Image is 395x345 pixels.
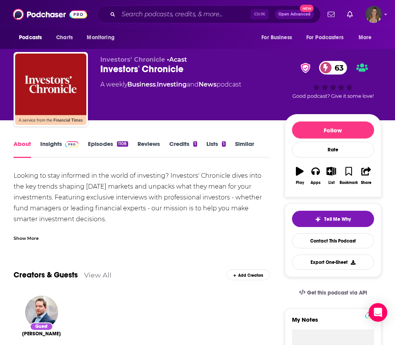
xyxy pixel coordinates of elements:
[292,93,374,99] span: Good podcast? Give it some love!
[40,140,79,158] a: InsightsPodchaser Pro
[206,140,226,158] a: Lists1
[88,140,128,158] a: Episodes1108
[156,81,157,88] span: ,
[325,8,338,21] a: Show notifications dropdown
[319,61,347,75] a: 63
[117,141,128,147] div: 1108
[15,54,86,125] img: Investors' Chronicle
[365,6,382,23] button: Show profile menu
[365,311,379,319] a: Pro website
[22,331,61,337] a: Carson Block
[292,233,374,248] a: Contact This Podcast
[340,180,358,185] div: Bookmark
[298,63,313,73] img: verified Badge
[14,270,78,280] a: Creators & Guests
[292,211,374,227] button: tell me why sparkleTell Me Why
[251,9,269,19] span: Ctrl K
[14,140,31,158] a: About
[292,255,374,270] button: Export One-Sheet
[306,32,343,43] span: For Podcasters
[51,30,77,45] a: Charts
[307,290,367,296] span: Get this podcast via API
[308,162,324,190] button: Apps
[65,141,79,147] img: Podchaser Pro
[365,312,379,319] img: Podchaser Pro
[323,162,339,190] button: List
[358,162,374,190] button: Share
[301,30,355,45] button: open menu
[359,32,372,43] span: More
[235,140,254,158] a: Similar
[100,56,165,63] span: Investors' Chronicle
[361,180,371,185] div: Share
[292,121,374,139] button: Follow
[315,216,321,222] img: tell me why sparkle
[193,141,197,147] div: 1
[56,32,73,43] span: Charts
[19,32,42,43] span: Podcasts
[169,56,187,63] a: Acast
[261,32,292,43] span: For Business
[344,8,356,21] a: Show notifications dropdown
[256,30,302,45] button: open menu
[127,81,156,88] a: Business
[292,162,308,190] button: Play
[275,10,314,19] button: Open AdvancedNew
[167,56,187,63] span: •
[30,322,53,331] div: Guest
[137,140,160,158] a: Reviews
[84,271,112,279] a: View All
[97,5,321,23] div: Search podcasts, credits, & more...
[22,331,61,337] span: [PERSON_NAME]
[328,180,335,185] div: List
[296,180,304,185] div: Play
[14,170,270,268] div: Looking to stay informed in the world of investing? Investors' Chronicle dives into the key trend...
[87,32,114,43] span: Monitoring
[339,162,358,190] button: Bookmark
[157,81,187,88] a: Investing
[369,303,387,322] div: Open Intercom Messenger
[365,6,382,23] span: Logged in as hhughes
[324,216,351,222] span: Tell Me Why
[227,269,270,280] div: Add Creators
[292,316,374,329] label: My Notes
[278,12,311,16] span: Open Advanced
[100,80,241,89] div: A weekly podcast
[365,6,382,23] img: User Profile
[222,141,226,147] div: 1
[327,61,347,75] span: 63
[81,30,124,45] button: open menu
[13,7,87,22] img: Podchaser - Follow, Share and Rate Podcasts
[118,8,251,21] input: Search podcasts, credits, & more...
[285,56,381,104] div: verified Badge63Good podcast? Give it some love!
[169,140,197,158] a: Credits1
[25,296,58,329] img: Carson Block
[14,30,52,45] button: open menu
[199,81,216,88] a: News
[311,180,321,185] div: Apps
[187,81,199,88] span: and
[300,5,314,12] span: New
[293,283,373,302] a: Get this podcast via API
[292,142,374,158] div: Rate
[353,30,381,45] button: open menu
